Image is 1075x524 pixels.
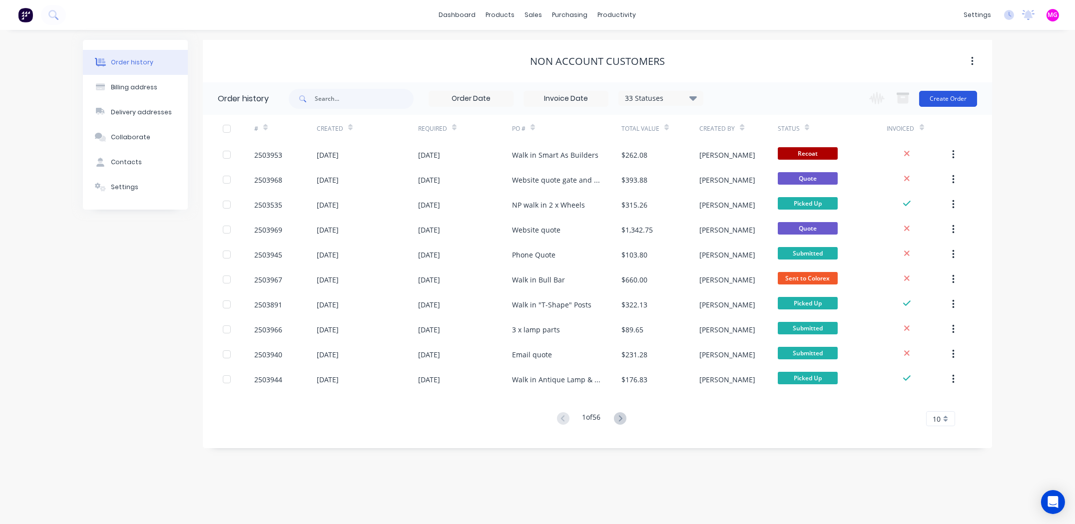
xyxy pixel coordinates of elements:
[512,250,555,260] div: Phone Quote
[621,225,653,235] div: $1,342.75
[512,225,560,235] div: Website quote
[778,272,838,284] span: Sent to Colorex
[593,7,641,22] div: productivity
[317,150,339,160] div: [DATE]
[111,83,157,92] div: Billing address
[83,125,188,150] button: Collaborate
[418,299,440,310] div: [DATE]
[512,374,601,385] div: Walk in Antique Lamp & parts
[621,115,699,142] div: Total Value
[254,175,282,185] div: 2503968
[83,175,188,200] button: Settings
[887,115,950,142] div: Invoiced
[218,93,269,105] div: Order history
[699,299,755,310] div: [PERSON_NAME]
[699,324,755,335] div: [PERSON_NAME]
[254,200,282,210] div: 2503535
[621,200,647,210] div: $315.26
[919,91,977,107] button: Create Order
[254,115,317,142] div: #
[111,58,153,67] div: Order history
[933,414,941,424] span: 10
[83,50,188,75] button: Order history
[887,124,915,133] div: Invoiced
[621,299,647,310] div: $322.13
[317,374,339,385] div: [DATE]
[959,7,996,22] div: settings
[111,158,142,167] div: Contacts
[778,372,838,384] span: Picked Up
[83,150,188,175] button: Contacts
[621,324,643,335] div: $89.65
[699,115,777,142] div: Created By
[699,250,755,260] div: [PERSON_NAME]
[778,172,838,185] span: Quote
[621,124,659,133] div: Total Value
[512,115,621,142] div: PO #
[317,324,339,335] div: [DATE]
[512,299,591,310] div: Walk in "T-Shape" Posts
[254,324,282,335] div: 2503966
[418,274,440,285] div: [DATE]
[778,247,838,260] span: Submitted
[512,200,585,210] div: NP walk in 2 x Wheels
[254,274,282,285] div: 2503967
[1041,490,1065,514] div: Open Intercom Messenger
[418,175,440,185] div: [DATE]
[778,115,887,142] div: Status
[429,91,513,106] input: Order Date
[524,91,608,106] input: Invoice Date
[254,124,258,133] div: #
[699,150,755,160] div: [PERSON_NAME]
[547,7,593,22] div: purchasing
[778,147,838,160] span: Recoat
[512,324,560,335] div: 3 x lamp parts
[699,349,755,360] div: [PERSON_NAME]
[778,297,838,309] span: Picked Up
[512,150,598,160] div: Walk in Smart As Builders
[621,250,647,260] div: $103.80
[111,108,172,117] div: Delivery addresses
[512,175,601,185] div: Website quote gate and posts
[418,124,447,133] div: Required
[778,222,838,235] span: Quote
[254,349,282,360] div: 2503940
[317,225,339,235] div: [DATE]
[254,150,282,160] div: 2503953
[621,150,647,160] div: $262.08
[111,183,138,192] div: Settings
[317,349,339,360] div: [DATE]
[621,274,647,285] div: $660.00
[83,100,188,125] button: Delivery addresses
[418,115,512,142] div: Required
[418,225,440,235] div: [DATE]
[699,124,735,133] div: Created By
[619,93,703,104] div: 33 Statuses
[317,175,339,185] div: [DATE]
[254,250,282,260] div: 2503945
[317,124,343,133] div: Created
[778,347,838,359] span: Submitted
[481,7,520,22] div: products
[699,374,755,385] div: [PERSON_NAME]
[418,374,440,385] div: [DATE]
[254,374,282,385] div: 2503944
[315,89,414,109] input: Search...
[317,250,339,260] div: [DATE]
[418,324,440,335] div: [DATE]
[1048,10,1058,19] span: MG
[317,200,339,210] div: [DATE]
[621,374,647,385] div: $176.83
[83,75,188,100] button: Billing address
[582,412,601,426] div: 1 of 56
[512,349,552,360] div: Email quote
[418,250,440,260] div: [DATE]
[418,349,440,360] div: [DATE]
[778,322,838,334] span: Submitted
[18,7,33,22] img: Factory
[530,55,665,67] div: Non account customers
[317,299,339,310] div: [DATE]
[317,274,339,285] div: [DATE]
[699,225,755,235] div: [PERSON_NAME]
[317,115,418,142] div: Created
